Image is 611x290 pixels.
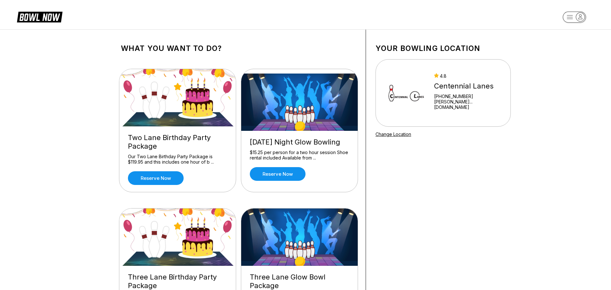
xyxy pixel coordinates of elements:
[250,167,305,181] a: Reserve now
[384,69,428,117] img: Centennial Lanes
[434,82,502,90] div: Centennial Lanes
[376,44,511,53] h1: Your bowling location
[241,74,358,131] img: Friday Night Glow Bowling
[121,44,356,53] h1: What you want to do?
[434,73,502,79] div: 4.8
[250,138,349,146] div: [DATE] Night Glow Bowling
[241,209,358,266] img: Three Lane Glow Bowl Package
[128,171,184,185] a: Reserve now
[434,99,502,110] a: [PERSON_NAME]...[DOMAIN_NAME]
[119,209,236,266] img: Three Lane Birthday Party Package
[128,154,227,165] div: Our Two Lane Birthday Party Package is $119.95 and this includes one hour of b ...
[128,133,227,151] div: Two Lane Birthday Party Package
[250,273,349,290] div: Three Lane Glow Bowl Package
[434,94,502,99] div: [PHONE_NUMBER]
[128,273,227,290] div: Three Lane Birthday Party Package
[376,131,411,137] a: Change Location
[119,69,236,126] img: Two Lane Birthday Party Package
[250,150,349,161] div: $15.25 per person for a two hour session Shoe rental included Available from ...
